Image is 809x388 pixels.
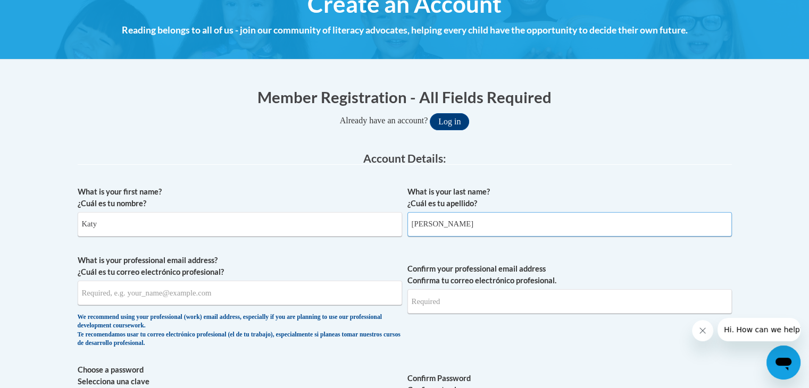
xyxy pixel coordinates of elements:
[78,255,402,278] label: What is your professional email address? ¿Cuál es tu correo electrónico profesional?
[340,116,428,125] span: Already have an account?
[78,212,402,237] input: Metadata input
[407,289,732,314] input: Required
[78,313,402,348] div: We recommend using your professional (work) email address, especially if you are planning to use ...
[6,7,86,16] span: Hi. How can we help?
[363,151,446,165] span: Account Details:
[78,23,732,37] h4: Reading belongs to all of us - join our community of literacy advocates, helping every child have...
[692,320,713,341] iframe: Close message
[718,318,800,341] iframe: Message from company
[766,345,800,379] iframe: Button to launch messaging window
[78,364,402,387] label: Choose a password Selecciona una clave
[78,86,732,108] h1: Member Registration - All Fields Required
[78,281,402,305] input: Metadata input
[407,186,732,209] label: What is your last name? ¿Cuál es tu apellido?
[430,113,469,130] button: Log in
[407,263,732,286] label: Confirm your professional email address Confirma tu correo electrónico profesional.
[78,186,402,209] label: What is your first name? ¿Cuál es tu nombre?
[407,212,732,237] input: Metadata input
